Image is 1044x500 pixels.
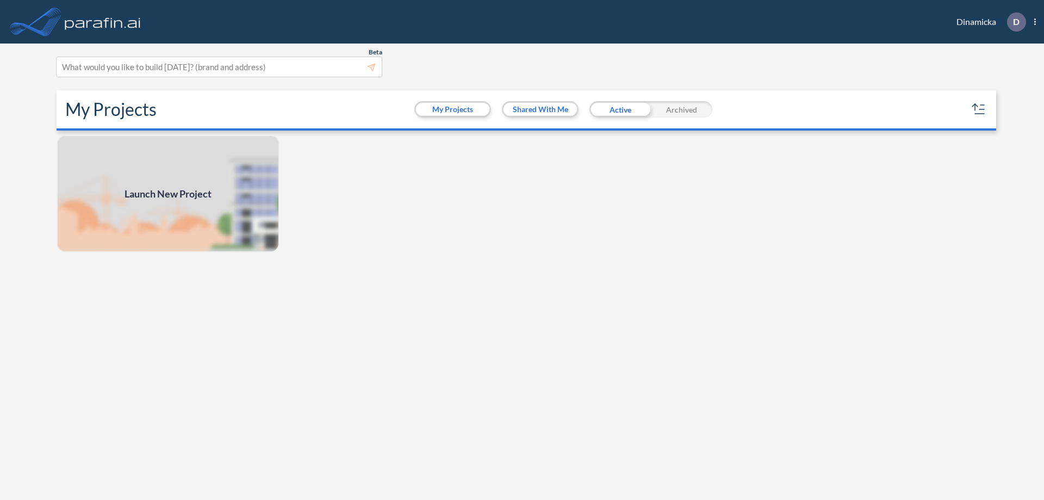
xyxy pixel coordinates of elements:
[589,101,651,118] div: Active
[57,135,279,252] a: Launch New Project
[970,101,987,118] button: sort
[651,101,712,118] div: Archived
[504,103,577,116] button: Shared With Me
[125,187,212,201] span: Launch New Project
[416,103,489,116] button: My Projects
[65,99,157,120] h2: My Projects
[940,13,1036,32] div: Dinamicka
[57,135,279,252] img: add
[63,11,143,33] img: logo
[369,48,382,57] span: Beta
[1013,17,1020,27] p: D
